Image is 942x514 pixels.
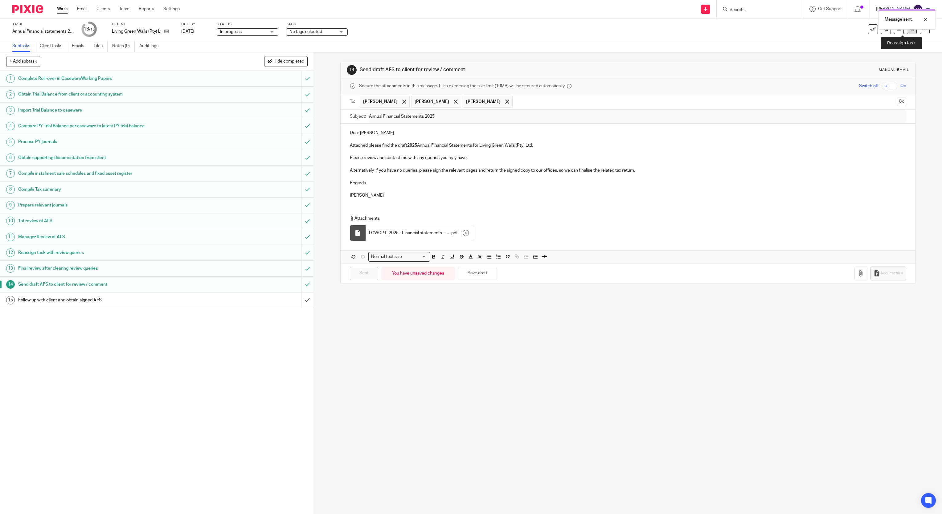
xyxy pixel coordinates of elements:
[18,106,203,115] h1: Import Trial Balance to caseware
[6,233,15,241] div: 11
[273,59,304,64] span: Hide completed
[6,122,15,130] div: 4
[360,67,641,73] h1: Send draft AFS to client for review / comment
[350,155,907,161] p: Please review and contact me with any queries you may have.
[451,230,458,236] span: pdf
[913,4,923,14] img: svg%3E
[6,248,15,257] div: 12
[163,6,180,12] a: Settings
[12,22,74,27] label: Task
[18,121,203,131] h1: Compare PY Trial Balance per caseware to latest PY trial balance
[6,280,15,289] div: 14
[897,97,906,106] button: Cc
[96,6,110,12] a: Clients
[89,28,95,31] small: /15
[181,29,194,34] span: [DATE]
[370,254,403,260] span: Normal text size
[112,22,174,27] label: Client
[12,28,74,35] div: Annual Financial statements 2025
[350,142,907,149] p: Attached please find the draft Annual Financial Statements for Living Green Walls (Pty) Ltd.
[350,99,357,105] label: To:
[18,137,203,146] h1: Process PY journals
[407,143,417,148] strong: 2025
[900,83,906,89] span: On
[6,90,15,99] div: 2
[6,169,15,178] div: 7
[139,6,154,12] a: Reports
[77,6,87,12] a: Email
[119,6,129,12] a: Team
[57,6,68,12] a: Work
[289,30,322,34] span: No tags selected
[40,40,67,52] a: Client tasks
[84,26,95,33] div: 13
[350,113,366,120] label: Subject:
[18,280,203,289] h1: Send draft AFS to client for review / comment
[6,217,15,225] div: 10
[885,16,913,22] p: Message sent.
[366,225,474,241] div: .
[350,167,907,173] p: Alternatively, if you have no queries, please sign the relevant pages and return the signed copy ...
[112,28,161,35] p: Living Green Walls (Pty) Ltd
[6,185,15,194] div: 8
[859,83,879,89] span: Switch off
[881,271,903,276] span: Request files
[18,169,203,178] h1: Compile instalment sale schedules and fixed asset register
[6,56,40,67] button: + Add subtask
[286,22,348,27] label: Tags
[6,74,15,83] div: 1
[458,267,497,280] button: Save draft
[368,252,430,262] div: Search for option
[18,216,203,226] h1: 1st review of AFS
[6,264,15,273] div: 13
[18,296,203,305] h1: Follow up with client and obtain signed AFS
[350,267,378,280] input: Sent
[6,138,15,146] div: 5
[363,99,398,105] span: [PERSON_NAME]
[94,40,108,52] a: Files
[72,40,89,52] a: Emails
[347,65,357,75] div: 14
[350,192,907,198] p: [PERSON_NAME]
[12,40,35,52] a: Subtasks
[879,67,909,72] div: Manual email
[264,56,308,67] button: Hide completed
[404,254,426,260] input: Search for option
[381,267,455,280] div: You have unsaved changes
[18,153,203,162] h1: Obtain supporting documentation from client
[18,264,203,273] h1: Final review after clearing review queries
[350,130,907,136] p: Dear [PERSON_NAME]
[870,267,906,280] button: Request files
[6,106,15,115] div: 3
[18,185,203,194] h1: Compile Tax summary
[220,30,242,34] span: In progress
[350,180,907,186] p: Regards
[18,90,203,99] h1: Obtain Trial Balance from client or accounting system
[217,22,278,27] label: Status
[6,296,15,304] div: 15
[18,74,203,83] h1: Complete Roll-over in CasewareWorking Papers
[139,40,163,52] a: Audit logs
[6,201,15,210] div: 9
[18,248,203,257] h1: Reassign task with review queries
[466,99,501,105] span: [PERSON_NAME]
[18,232,203,242] h1: Manager Review of AFS
[359,83,565,89] span: Secure the attachments in this message. Files exceeding the size limit (10MB) will be secured aut...
[12,5,43,13] img: Pixie
[112,40,135,52] a: Notes (0)
[350,215,877,222] p: Attachments
[181,22,209,27] label: Due by
[6,153,15,162] div: 6
[369,230,450,236] span: LGWCPT_2025 - Financial statements - SME
[415,99,449,105] span: [PERSON_NAME]
[18,201,203,210] h1: Prepare relevant journals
